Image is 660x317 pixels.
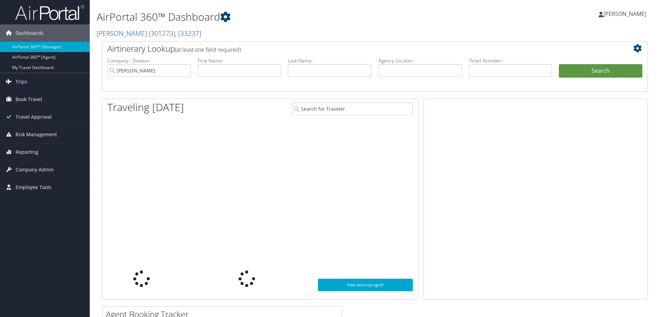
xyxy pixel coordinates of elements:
[599,3,653,24] a: [PERSON_NAME]
[16,179,51,196] span: Employee Tools
[288,57,371,64] label: Last Name:
[16,24,43,42] span: Dashboards
[378,57,462,64] label: Agency Locator:
[16,73,27,90] span: Trips
[175,46,241,53] span: (at least one field required)
[107,57,191,64] label: Company - Division:
[149,29,175,38] span: ( 301273 )
[16,108,52,126] span: Travel Approval
[292,102,413,115] input: Search for Traveler
[107,100,184,115] h1: Traveling [DATE]
[318,279,413,291] a: View SecurityLogic®
[198,57,281,64] label: First Name:
[16,143,38,161] span: Reporting
[16,126,57,143] span: Risk Management
[175,29,201,38] span: , [ 33237 ]
[16,161,54,178] span: Company Admin
[559,64,642,78] button: Search
[107,43,597,55] h2: Airtinerary Lookup
[97,10,468,24] h1: AirPortal 360™ Dashboard
[603,10,646,18] span: [PERSON_NAME]
[97,29,201,38] a: [PERSON_NAME]
[16,91,42,108] span: Book Travel
[15,4,84,21] img: airportal-logo.png
[469,57,552,64] label: Ticket Number:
